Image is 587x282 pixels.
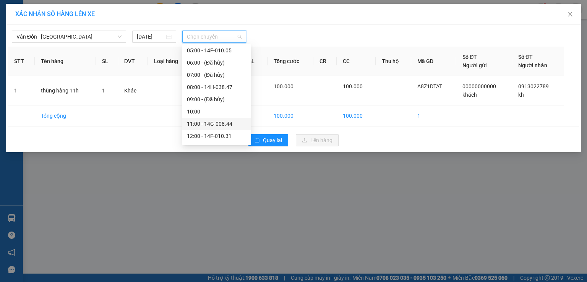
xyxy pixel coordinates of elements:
div: 09:00 - (Đã hủy) [187,95,246,104]
span: Số ĐT [518,54,533,60]
button: Close [559,4,581,25]
td: 100.000 [337,105,376,126]
span: 100.000 [274,83,293,89]
th: STT [8,47,35,76]
div: 11:00 - 14G-008.44 [187,120,246,128]
div: 10:00 [187,107,246,116]
th: CR [313,47,337,76]
span: 1 [102,88,105,94]
span: A8Z1DTAT [417,83,442,89]
th: Loại hàng [148,47,192,76]
button: uploadLên hàng [296,134,339,146]
div: 12:00 - 14F-010.31 [187,132,246,140]
td: thùng hàng 11h [35,76,96,105]
th: Tổng cước [268,47,313,76]
th: SL [96,47,118,76]
span: close [567,11,573,17]
div: 05:00 - 14F-010.05 [187,46,246,55]
span: Số ĐT [462,54,477,60]
td: 1 [411,105,456,126]
td: Khác [118,76,148,105]
div: 08:00 - 14H-038.47 [187,83,246,91]
th: Tên hàng [35,47,96,76]
th: CC [337,47,376,76]
span: 0913022789 [518,83,549,89]
span: 100.000 [343,83,363,89]
span: Người nhận [518,62,547,68]
th: ĐVT [118,47,148,76]
th: Mã GD [411,47,456,76]
div: 07:00 - (Đã hủy) [187,71,246,79]
span: Quay lại [263,136,282,144]
span: rollback [255,138,260,144]
span: Người gửi [462,62,487,68]
th: Thu hộ [376,47,412,76]
span: Vân Đồn - Hà Nội [16,31,122,42]
span: XÁC NHẬN SỐ HÀNG LÊN XE [15,10,95,18]
td: 100.000 [268,105,313,126]
input: 13/08/2025 [137,32,165,41]
button: rollbackQuay lại [248,134,288,146]
td: 1 [8,76,35,105]
span: Chọn chuyến [187,31,242,42]
div: 06:00 - (Đã hủy) [187,58,246,67]
span: khách [462,92,477,98]
span: kh [518,92,524,98]
span: 00000000000 [462,83,496,89]
td: Tổng cộng [35,105,96,126]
